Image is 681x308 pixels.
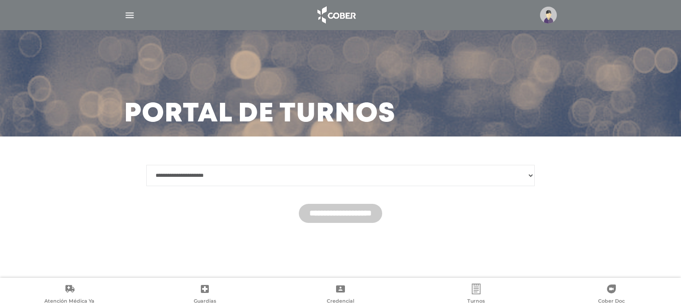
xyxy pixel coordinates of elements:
[598,298,625,306] span: Cober Doc
[194,298,216,306] span: Guardias
[273,284,408,306] a: Credencial
[544,284,679,306] a: Cober Doc
[124,103,395,126] h3: Portal de turnos
[137,284,273,306] a: Guardias
[44,298,94,306] span: Atención Médica Ya
[540,7,557,23] img: profile-placeholder.svg
[408,284,544,306] a: Turnos
[124,10,135,21] img: Cober_menu-lines-white.svg
[327,298,354,306] span: Credencial
[467,298,485,306] span: Turnos
[313,4,359,26] img: logo_cober_home-white.png
[2,284,137,306] a: Atención Médica Ya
